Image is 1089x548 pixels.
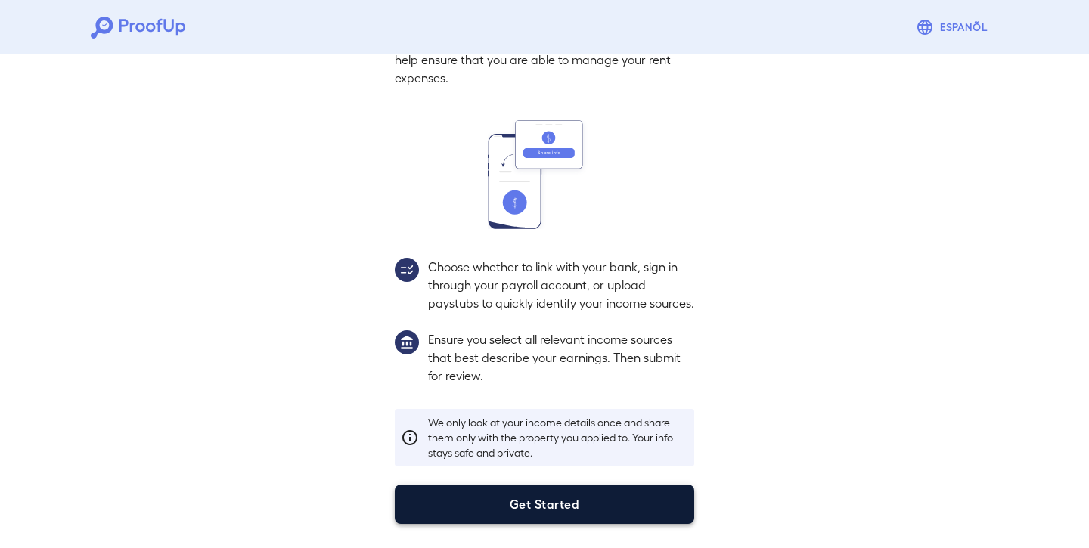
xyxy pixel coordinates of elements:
button: Get Started [395,485,694,524]
p: Ensure you select all relevant income sources that best describe your earnings. Then submit for r... [428,330,694,385]
p: In this step, you'll share your income sources with us to help ensure that you are able to manage... [395,33,694,87]
button: Espanõl [910,12,998,42]
p: We only look at your income details once and share them only with the property you applied to. Yo... [428,415,688,460]
img: group1.svg [395,330,419,354]
img: group2.svg [395,258,419,282]
img: transfer_money.svg [488,120,601,229]
p: Choose whether to link with your bank, sign in through your payroll account, or upload paystubs t... [428,258,694,312]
